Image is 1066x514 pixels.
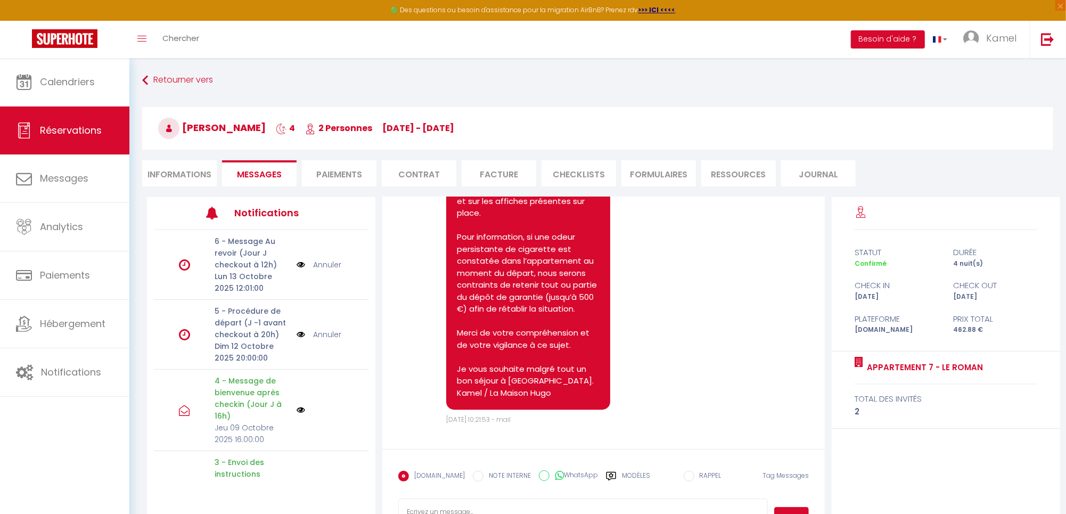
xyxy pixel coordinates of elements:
p: 5 - Procédure de départ (J -1 avant checkout à 20h) [215,305,290,340]
p: Jeu 09 Octobre 2025 16:00:00 [215,422,290,445]
a: Annuler [313,259,341,271]
label: Modèles [622,471,650,489]
div: total des invités [855,393,1037,405]
span: Tag Messages [762,471,809,480]
img: Super Booking [32,29,97,48]
p: 6 - Message Au revoir (Jour J checkout à 12h) [215,235,290,271]
span: 4 [276,122,295,134]
h3: Notifications [234,201,324,225]
span: Analytics [40,220,83,233]
div: [DATE] [848,292,946,302]
label: [DOMAIN_NAME] [409,471,465,483]
p: 4 - Message de bienvenue après checkin (Jour J à 16h) [215,375,290,422]
img: ... [963,30,979,46]
a: Chercher [154,21,207,58]
span: 2 Personnes [305,122,372,134]
span: Calendriers [40,75,95,88]
img: NO IMAGE [297,329,305,340]
li: Ressources [701,160,776,186]
div: 2 [855,405,1037,418]
li: Contrat [382,160,456,186]
span: Kamel [986,31,1016,45]
span: Paiements [40,268,90,282]
li: Paiements [302,160,376,186]
div: 462.88 € [946,325,1045,335]
span: Réservations [40,124,102,137]
div: [DOMAIN_NAME] [848,325,946,335]
li: Journal [781,160,856,186]
p: Dim 12 Octobre 2025 20:00:00 [215,340,290,364]
li: FORMULAIRES [621,160,696,186]
span: [DATE] 10:21:53 - mail [446,415,511,424]
label: NOTE INTERNE [483,471,531,483]
a: >>> ICI <<<< [638,5,676,14]
div: durée [946,246,1045,259]
a: Appartement 7 - LE ROMAN [863,361,983,374]
span: Hébergement [40,317,105,330]
span: Confirmé [855,259,887,268]
li: CHECKLISTS [542,160,616,186]
span: Notifications [41,365,101,379]
div: statut [848,246,946,259]
li: Facture [462,160,536,186]
div: Plateforme [848,313,946,325]
div: [DATE] [946,292,1045,302]
a: Retourner vers [142,71,1053,90]
div: check out [946,279,1045,292]
button: Besoin d'aide ? [851,30,925,48]
span: Messages [237,168,282,181]
span: Messages [40,172,88,185]
p: Lun 13 Octobre 2025 12:01:00 [215,271,290,294]
div: Prix total [946,313,1045,325]
img: NO IMAGE [297,259,305,271]
li: Informations [142,160,217,186]
label: WhatsApp [550,470,598,482]
img: NO IMAGE [297,406,305,414]
label: RAPPEL [694,471,721,483]
div: check in [848,279,946,292]
img: logout [1041,32,1054,46]
a: Annuler [313,329,341,340]
span: [DATE] - [DATE] [382,122,454,134]
span: Chercher [162,32,199,44]
a: ... Kamel [955,21,1030,58]
span: [PERSON_NAME] [158,121,266,134]
div: 4 nuit(s) [946,259,1045,269]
